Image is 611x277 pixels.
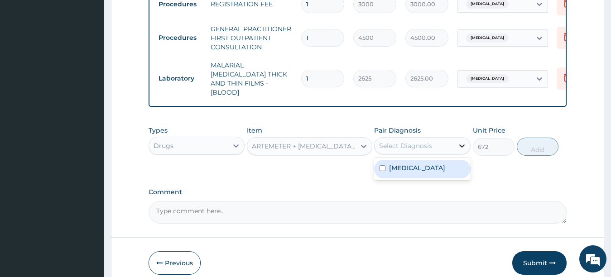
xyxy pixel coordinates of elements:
[206,56,297,101] td: MALARIAL [MEDICAL_DATA] THICK AND THIN FILMS - [BLOOD]
[154,29,206,46] td: Procedures
[47,51,152,62] div: Chat with us now
[379,141,432,150] div: Select Diagnosis
[512,251,567,275] button: Submit
[374,126,421,135] label: Pair Diagnosis
[247,126,262,135] label: Item
[154,70,206,87] td: Laboratory
[17,45,37,68] img: d_794563401_company_1708531726252_794563401
[5,182,173,214] textarea: Type your message and hit 'Enter'
[206,20,297,56] td: GENERAL PRACTITIONER FIRST OUTPATIENT CONSULTATION
[389,163,445,172] label: [MEDICAL_DATA]
[466,33,509,43] span: [MEDICAL_DATA]
[149,188,567,196] label: Comment
[149,127,168,134] label: Types
[53,81,125,173] span: We're online!
[517,138,558,156] button: Add
[149,5,170,26] div: Minimize live chat window
[473,126,505,135] label: Unit Price
[149,251,201,275] button: Previous
[252,142,356,151] div: ARTEMETER + [MEDICAL_DATA] TABLET - 80/480MG (LONART DS)
[466,74,509,83] span: [MEDICAL_DATA]
[154,141,173,150] div: Drugs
